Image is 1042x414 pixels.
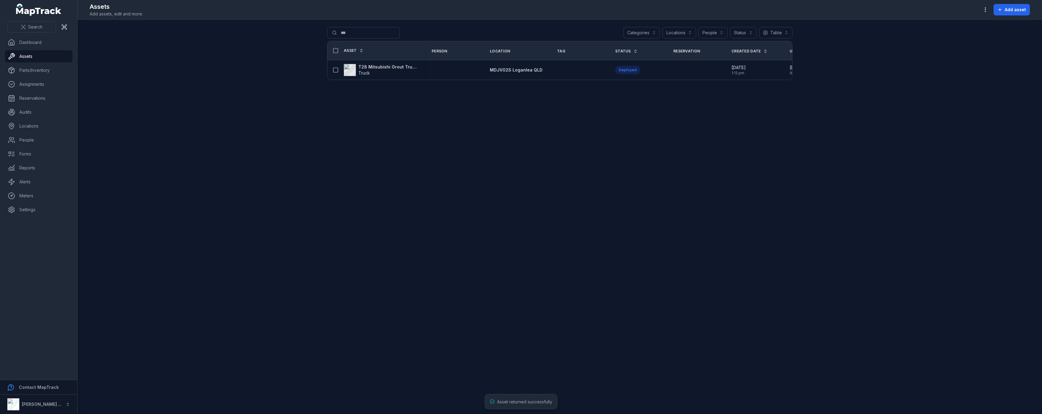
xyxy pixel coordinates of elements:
a: Assets [5,50,72,62]
span: Truck [358,70,370,75]
a: MDJV02S Loganlea QLD [490,67,543,73]
a: Created Date [732,49,768,54]
a: T28 Mitsubishi Grout TruckTruck [344,64,417,76]
a: Dashboard [5,36,72,48]
time: 3/24/2025, 1:12:59 PM [732,65,746,75]
a: Audits [5,106,72,118]
h2: Assets [90,2,143,11]
div: Deployed [615,66,640,74]
span: 1:12 pm [732,71,746,75]
a: Status [615,49,638,54]
a: Reports [5,162,72,174]
button: Search [7,21,56,33]
a: Asset [344,48,363,53]
a: Settings [5,204,72,216]
strong: [PERSON_NAME] Group [22,402,71,407]
button: Table [759,27,792,38]
span: [DATE] [732,65,746,71]
span: 9:17 am [790,71,804,75]
a: Parts/Inventory [5,64,72,76]
span: Reservation [673,49,700,54]
span: Asset [344,48,357,53]
span: Add assets, edit and more. [90,11,143,17]
a: Forms [5,148,72,160]
a: MapTrack [16,4,61,16]
time: 8/15/2025, 9:17:26 AM [790,65,804,75]
span: Created Date [732,49,761,54]
a: Meters [5,190,72,202]
span: Location [490,49,510,54]
button: Add asset [994,4,1030,15]
span: Add asset [1005,7,1026,13]
a: Alerts [5,176,72,188]
span: [DATE] [790,65,804,71]
span: Tag [557,49,565,54]
a: People [5,134,72,146]
a: Locations [5,120,72,132]
strong: Contact MapTrack [19,385,59,390]
span: Person [432,49,447,54]
strong: T28 Mitsubishi Grout Truck [358,64,417,70]
span: Updated Date [790,49,820,54]
span: Search [28,24,42,30]
a: Assignments [5,78,72,90]
a: Reservations [5,92,72,104]
a: Updated Date [790,49,826,54]
span: MDJV02S Loganlea QLD [490,67,543,72]
button: Status [730,27,757,38]
button: People [699,27,728,38]
span: Asset returned successfully [497,399,552,404]
span: Status [615,49,631,54]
